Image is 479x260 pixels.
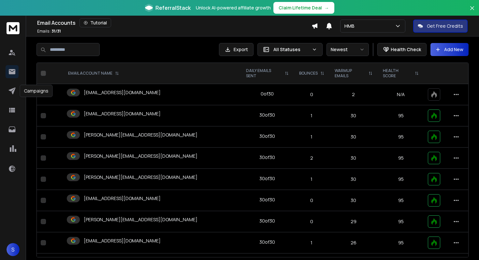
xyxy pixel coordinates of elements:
td: 95 [378,169,424,190]
p: HMB [344,23,357,29]
p: [PERSON_NAME][EMAIL_ADDRESS][DOMAIN_NAME] [84,174,197,181]
div: EMAIL ACCOUNT NAME [68,71,119,76]
p: Get Free Credits [427,23,463,29]
p: 0 [298,218,326,225]
div: 30 of 30 [259,175,275,182]
td: 2 [329,84,378,105]
div: 30 of 30 [259,112,275,118]
p: All Statuses [273,46,309,53]
td: 95 [378,105,424,126]
td: 30 [329,126,378,148]
p: DAILY EMAILS SENT [246,68,282,79]
td: 29 [329,211,378,232]
p: HEALTH SCORE [383,68,412,79]
p: [PERSON_NAME][EMAIL_ADDRESS][DOMAIN_NAME] [84,153,197,159]
p: [PERSON_NAME][EMAIL_ADDRESS][DOMAIN_NAME] [84,216,197,223]
div: Email Accounts [37,18,312,27]
p: 0 [298,91,326,98]
p: [EMAIL_ADDRESS][DOMAIN_NAME] [84,195,161,202]
td: 95 [378,232,424,253]
td: 95 [378,126,424,148]
span: ReferralStack [155,4,191,12]
button: Get Free Credits [413,20,468,33]
td: 26 [329,232,378,253]
td: 30 [329,105,378,126]
button: S [7,243,20,256]
p: Emails : [37,29,61,34]
button: Add New [430,43,469,56]
td: 95 [378,148,424,169]
button: Claim Lifetime Deal→ [273,2,334,14]
div: 30 of 30 [259,239,275,245]
button: Tutorial [80,18,111,27]
button: Export [219,43,254,56]
button: Newest [327,43,369,56]
p: [EMAIL_ADDRESS][DOMAIN_NAME] [84,89,161,96]
p: 1 [298,134,326,140]
p: 1 [298,112,326,119]
p: BOUNCES [299,71,318,76]
span: 31 / 31 [51,28,61,34]
div: 30 of 30 [259,133,275,139]
td: 30 [329,190,378,211]
p: Health Check [391,46,421,53]
div: 30 of 30 [259,218,275,224]
p: 2 [298,155,326,161]
p: Unlock AI-powered affiliate growth [196,5,271,11]
p: N/A [382,91,420,98]
p: 1 [298,176,326,182]
p: WARMUP EMAILS [335,68,366,79]
td: 30 [329,169,378,190]
button: Health Check [377,43,427,56]
td: 95 [378,190,424,211]
span: → [325,5,329,11]
p: 0 [298,197,326,204]
td: 95 [378,211,424,232]
button: Close banner [468,4,476,20]
p: 1 [298,239,326,246]
div: 0 of 30 [261,91,274,97]
p: [EMAIL_ADDRESS][DOMAIN_NAME] [84,238,161,244]
p: [EMAIL_ADDRESS][DOMAIN_NAME] [84,110,161,117]
div: Campaigns [20,85,53,97]
td: 30 [329,148,378,169]
div: 30 of 30 [259,196,275,203]
div: 30 of 30 [259,154,275,161]
p: [PERSON_NAME][EMAIL_ADDRESS][DOMAIN_NAME] [84,132,197,138]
